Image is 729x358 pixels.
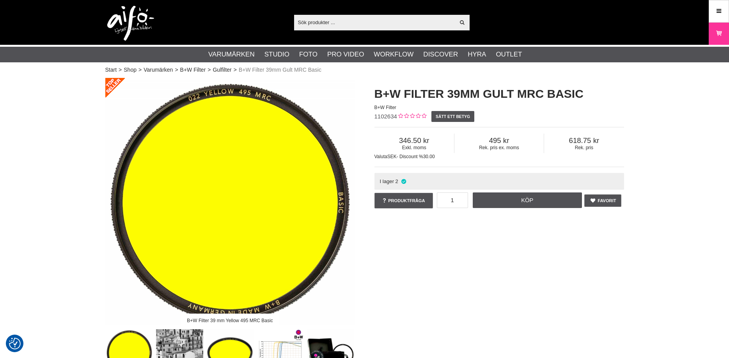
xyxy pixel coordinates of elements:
a: Sätt ett betyg [431,111,475,122]
img: B+W Filter 39 mm Yellow 495 MRC Basic [105,78,355,327]
a: Varumärken [144,66,173,74]
a: Pro Video [327,49,364,60]
a: Produktfråga [374,193,433,208]
span: > [119,66,122,74]
span: 346.50 [374,136,454,145]
a: Shop [124,66,137,74]
span: > [234,66,237,74]
a: Foto [299,49,317,60]
span: Exkl. moms [374,145,454,150]
div: B+W Filter 39 mm Yellow 495 MRC Basic [181,314,280,327]
button: Samtyckesinställningar [9,337,21,351]
a: Hyra [468,49,486,60]
a: B+W Filter [180,66,206,74]
a: Favorit [584,194,621,207]
a: Gulfilter [213,66,231,74]
span: 495 [454,136,544,145]
span: Valuta [374,154,387,159]
span: > [138,66,142,74]
span: 2 [396,178,398,184]
a: Workflow [374,49,413,60]
span: > [175,66,178,74]
a: Discover [423,49,458,60]
a: Köp [473,192,582,208]
img: Revisit consent button [9,338,21,349]
span: Rek. pris [544,145,624,150]
span: - Discount % [397,154,423,159]
div: Kundbetyg: 0 [397,113,426,121]
a: Varumärken [208,49,255,60]
span: SEK [387,154,397,159]
h1: B+W Filter 39mm Gult MRC Basic [374,86,624,102]
img: logo.png [107,6,154,41]
a: Studio [264,49,289,60]
a: Start [105,66,117,74]
span: B+W Filter [374,105,396,110]
span: > [208,66,211,74]
input: Sök produkter ... [294,16,455,28]
i: I lager [400,178,407,184]
span: 1102634 [374,113,397,120]
span: 618.75 [544,136,624,145]
span: B+W Filter 39mm Gult MRC Basic [239,66,321,74]
span: Rek. pris ex. moms [454,145,544,150]
a: Outlet [496,49,522,60]
span: I lager [380,178,394,184]
span: 30.00 [423,154,435,159]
